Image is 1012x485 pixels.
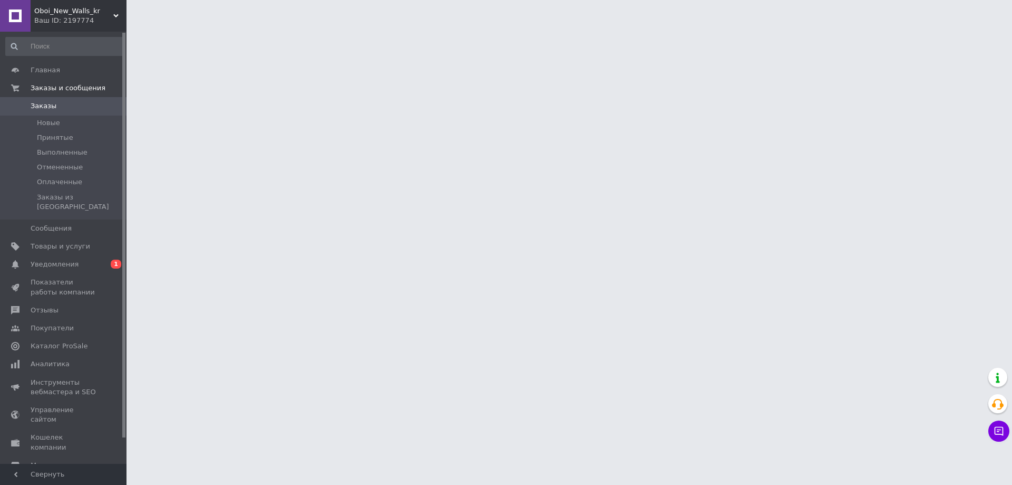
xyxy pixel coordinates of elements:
span: Новые [37,118,60,128]
button: Чат с покупателем [988,421,1009,442]
span: Управление сайтом [31,405,98,424]
span: Оплаченные [37,177,82,187]
span: Каталог ProSale [31,341,87,351]
span: Показатели работы компании [31,278,98,297]
span: Кошелек компании [31,433,98,452]
span: Отмененные [37,163,83,172]
span: Товары и услуги [31,242,90,251]
span: 1 [111,260,121,269]
span: Маркет [31,461,57,470]
span: Отзывы [31,306,59,315]
input: Поиск [5,37,124,56]
span: Аналитика [31,359,70,369]
span: Сообщения [31,224,72,233]
span: Заказы [31,101,56,111]
span: Инструменты вебмастера и SEO [31,378,98,397]
span: Принятые [37,133,73,142]
span: Главная [31,65,60,75]
span: Заказы и сообщения [31,83,105,93]
span: Заказы из [GEOGRAPHIC_DATA] [37,193,123,212]
span: Покупатели [31,324,74,333]
div: Ваш ID: 2197774 [34,16,126,25]
span: Уведомления [31,260,79,269]
span: Выполненные [37,148,87,157]
span: Oboi_New_Walls_kr [34,6,113,16]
